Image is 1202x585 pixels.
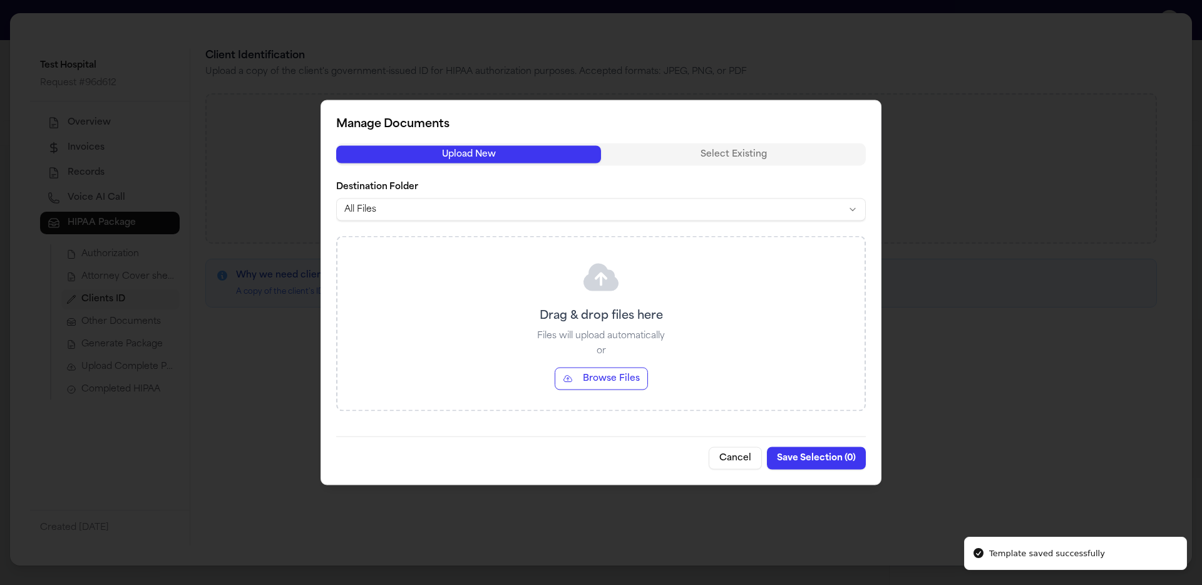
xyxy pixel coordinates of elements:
p: Files will upload automatically [537,330,665,343]
button: Save Selection (0) [767,447,866,470]
p: or [597,345,606,358]
h2: Manage Documents [336,116,866,133]
label: Destination Folder [336,181,866,194]
button: Select Existing [601,146,866,163]
button: Upload New [336,146,601,163]
button: Cancel [709,447,762,470]
p: Drag & drop files here [540,308,663,325]
button: Browse Files [555,368,648,390]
